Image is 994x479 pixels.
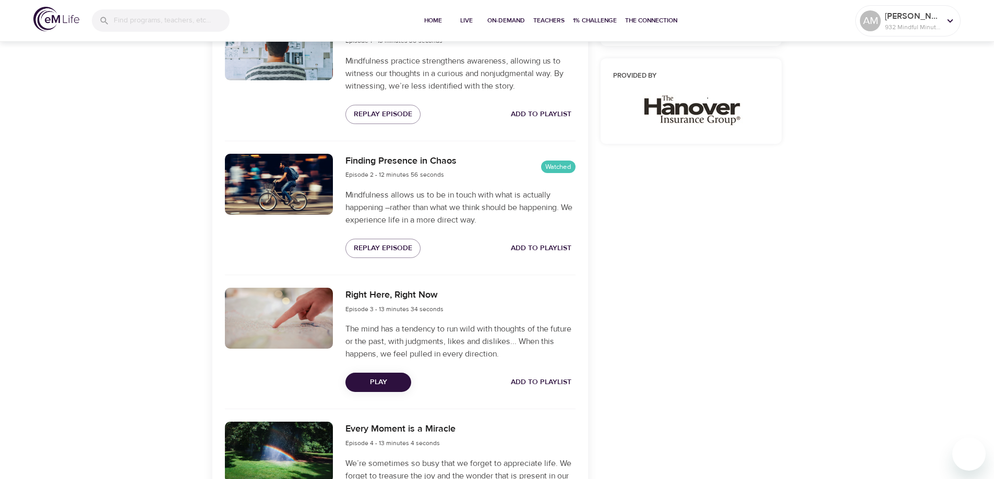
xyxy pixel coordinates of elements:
span: Add to Playlist [511,376,571,389]
span: The Connection [625,15,677,26]
span: Live [454,15,479,26]
h6: Provided by [613,71,770,82]
span: Home [421,15,446,26]
button: Replay Episode [345,105,421,124]
h6: Right Here, Right Now [345,288,444,303]
p: The mind has a tendency to run wild with thoughts of the future or the past, with judgments, like... [345,323,575,360]
span: Episode 3 - 13 minutes 34 seconds [345,305,444,313]
span: 1% Challenge [573,15,617,26]
p: Mindfulness allows us to be in touch with what is actually happening –rather than what we think s... [345,189,575,226]
button: Add to Playlist [507,105,576,124]
span: Replay Episode [354,242,412,255]
button: Add to Playlist [507,239,576,258]
span: Add to Playlist [511,108,571,121]
h6: Every Moment is a Miracle [345,422,456,437]
span: Add to Playlist [511,242,571,255]
span: Episode 4 - 13 minutes 4 seconds [345,439,440,447]
span: Episode 2 - 12 minutes 56 seconds [345,170,444,179]
img: logo [33,7,79,31]
h6: Finding Presence in Chaos [345,154,457,169]
button: Play [345,373,411,392]
p: [PERSON_NAME] [885,10,940,22]
span: Watched [541,162,576,172]
img: HIG_wordmrk_k.jpg [634,90,747,128]
span: On-Demand [487,15,525,26]
span: Teachers [533,15,565,26]
p: 932 Mindful Minutes [885,22,940,32]
span: Replay Episode [354,108,412,121]
input: Find programs, teachers, etc... [114,9,230,32]
span: Play [354,376,403,389]
div: AM [860,10,881,31]
button: Replay Episode [345,239,421,258]
iframe: Button to launch messaging window [952,437,986,471]
button: Add to Playlist [507,373,576,392]
p: Mindfulness practice strengthens awareness, allowing us to witness our thoughts in a curious and ... [345,55,575,92]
